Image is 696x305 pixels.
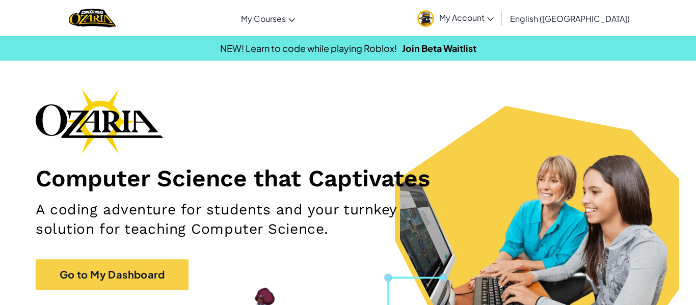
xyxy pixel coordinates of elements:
img: Home [69,8,116,29]
img: Ozaria branding logo [36,89,163,154]
h2: A coding adventure for students and your turnkey solution for teaching Computer Science. [36,200,454,239]
span: My Courses [241,13,286,24]
img: avatar [417,10,434,27]
a: My Courses [236,5,300,32]
a: English ([GEOGRAPHIC_DATA]) [505,5,635,32]
span: English ([GEOGRAPHIC_DATA]) [510,13,630,24]
a: Join Beta Waitlist [402,42,476,54]
span: NEW! Learn to code while playing Roblox! [220,42,397,54]
span: My Account [439,12,494,23]
a: Ozaria by CodeCombat logo [69,8,116,29]
a: Go to My Dashboard [36,259,189,290]
h1: Computer Science that Captivates [36,164,660,192]
a: My Account [412,2,499,34]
